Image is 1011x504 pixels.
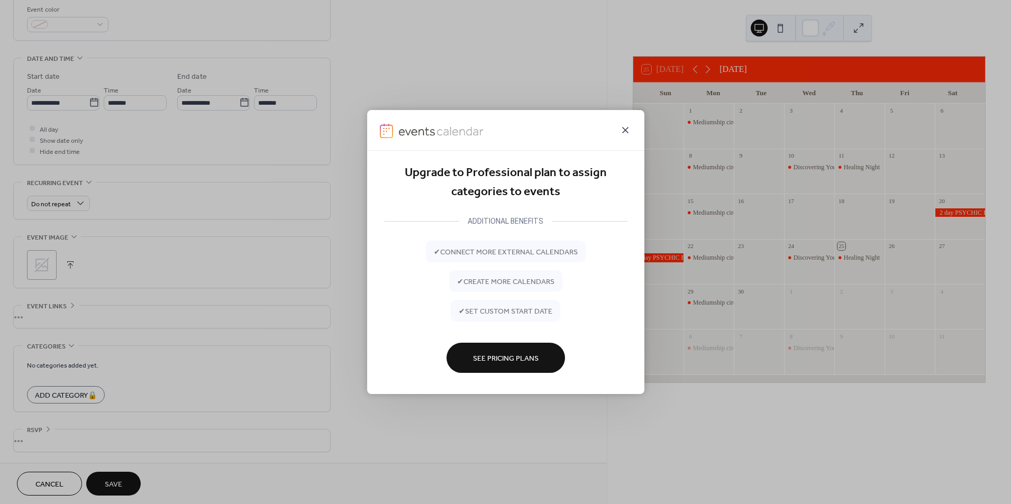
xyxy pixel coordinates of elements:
span: ✔ connect more external calendars [434,247,578,258]
img: logo-icon [380,123,394,138]
span: ✔ create more calendars [457,277,554,288]
img: logo-type [398,123,484,138]
button: See Pricing Plans [447,343,565,373]
div: ADDITIONAL BENEFITS [459,215,552,227]
span: See Pricing Plans [473,353,539,364]
span: ✔ set custom start date [459,306,552,317]
div: Upgrade to Professional plan to assign categories to events [384,163,627,202]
